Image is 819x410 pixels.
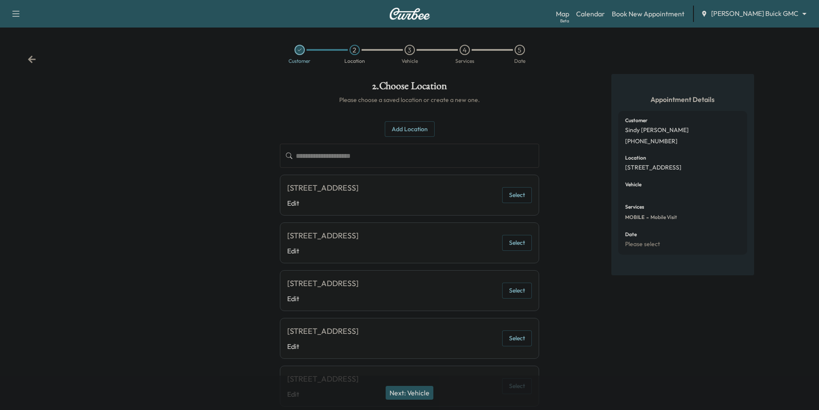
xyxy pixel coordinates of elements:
div: 5 [515,45,525,55]
a: Calendar [576,9,605,19]
img: Curbee Logo [389,8,430,20]
p: [PHONE_NUMBER] [625,138,678,145]
button: Select [502,330,532,346]
h6: Location [625,155,646,160]
div: Date [514,59,525,64]
div: Beta [560,18,569,24]
a: Edit [287,293,359,304]
h6: Please choose a saved location or create a new one. [280,96,539,104]
div: 4 [460,45,470,55]
a: MapBeta [556,9,569,19]
a: Edit [287,246,359,256]
div: Services [455,59,474,64]
a: Edit [287,341,359,351]
span: - [644,213,649,222]
div: Customer [288,59,310,64]
span: MOBILE [625,214,644,221]
div: [STREET_ADDRESS] [287,325,359,337]
h6: Customer [625,118,647,123]
p: [STREET_ADDRESS] [625,164,681,172]
button: Select [502,235,532,251]
h6: Vehicle [625,182,641,187]
span: Mobile Visit [649,214,677,221]
div: [STREET_ADDRESS] [287,182,359,194]
button: Select [502,283,532,299]
span: [PERSON_NAME] Buick GMC [711,9,798,18]
a: Edit [287,198,359,208]
div: Back [28,55,36,64]
div: 2 [350,45,360,55]
h5: Appointment Details [618,95,747,104]
h6: Services [625,204,644,210]
h1: 2 . Choose Location [280,81,539,96]
a: Book New Appointment [612,9,684,19]
div: 3 [405,45,415,55]
button: Add Location [385,121,435,137]
div: Location [344,59,365,64]
button: Select [502,187,532,203]
div: [STREET_ADDRESS] [287,277,359,290]
div: Vehicle [402,59,418,64]
h6: Date [625,232,637,237]
button: Next: Vehicle [386,386,433,400]
div: [STREET_ADDRESS] [287,230,359,242]
div: [STREET_ADDRESS] [287,373,359,385]
p: Sindy [PERSON_NAME] [625,126,689,134]
p: Please select [625,240,660,248]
